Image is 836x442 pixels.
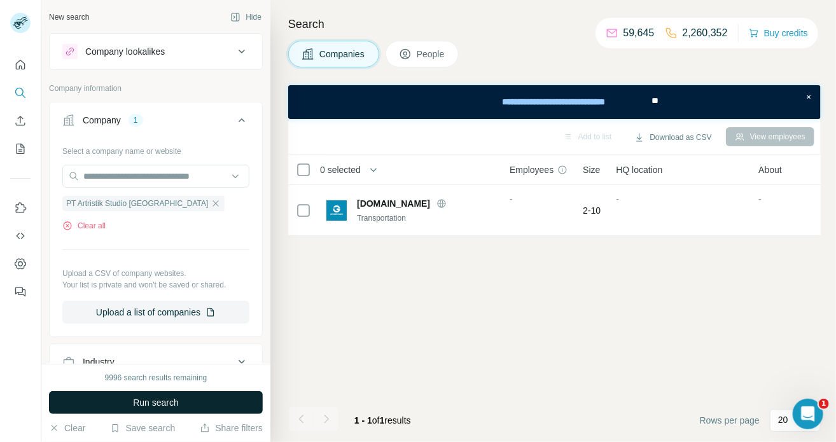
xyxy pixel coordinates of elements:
button: Use Surfe on LinkedIn [10,197,31,219]
button: Run search [49,391,263,414]
span: About [758,163,782,176]
span: Run search [133,396,179,409]
span: of [372,415,380,425]
span: results [354,415,411,425]
p: 20 [778,413,788,426]
img: Logo of go-mekanik.com [326,200,347,221]
button: Industry [50,347,262,377]
button: Clear [49,422,85,434]
h4: Search [288,15,821,33]
button: Save search [110,422,175,434]
span: 2-10 [583,204,601,217]
iframe: Banner [288,85,821,119]
span: Employees [510,163,554,176]
button: Company lookalikes [50,36,262,67]
button: Enrich CSV [10,109,31,132]
button: Use Surfe API [10,224,31,247]
div: Transportation [357,212,494,224]
div: 1 [129,114,143,126]
p: Your list is private and won't be saved or shared. [62,279,249,291]
button: Clear all [62,220,106,231]
span: - [616,194,619,204]
button: Upload a list of companies [62,301,249,324]
button: Quick start [10,53,31,76]
p: 59,645 [624,25,655,41]
span: Rows per page [700,414,760,427]
button: Search [10,81,31,104]
span: - [510,194,513,204]
button: Company1 [50,105,262,141]
div: New search [49,11,89,23]
p: 2,260,352 [683,25,728,41]
span: 1 - 1 [354,415,372,425]
span: 0 selected [320,163,361,176]
p: Company information [49,83,263,94]
button: Buy credits [749,24,808,42]
div: 9996 search results remaining [105,372,207,383]
div: Industry [83,356,115,368]
div: Company [83,114,121,127]
div: Company lookalikes [85,45,165,58]
span: [DOMAIN_NAME] [357,197,430,210]
div: Select a company name or website [62,141,249,157]
span: HQ location [616,163,662,176]
span: PT Artristik Studio [GEOGRAPHIC_DATA] [66,198,208,209]
button: My lists [10,137,31,160]
button: Feedback [10,280,31,303]
p: Upload a CSV of company websites. [62,268,249,279]
iframe: Intercom live chat [793,399,823,429]
span: Companies [319,48,366,60]
button: Dashboard [10,252,31,275]
span: People [417,48,446,60]
span: Size [583,163,600,176]
button: Share filters [200,422,263,434]
button: Hide [221,8,270,27]
button: Download as CSV [625,128,720,147]
span: 1 [819,399,829,409]
span: - [758,194,762,204]
span: 1 [380,415,385,425]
